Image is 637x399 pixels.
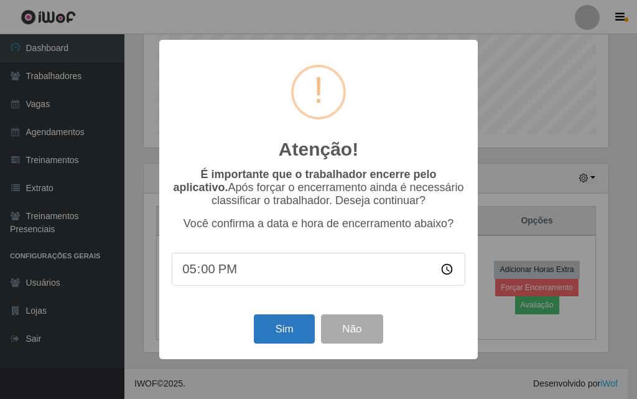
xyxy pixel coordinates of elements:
[279,138,358,161] h2: Atenção!
[321,314,383,344] button: Não
[172,168,465,207] p: Após forçar o encerramento ainda é necessário classificar o trabalhador. Deseja continuar?
[173,168,436,194] b: É importante que o trabalhador encerre pelo aplicativo.
[254,314,314,344] button: Sim
[172,217,465,230] p: Você confirma a data e hora de encerramento abaixo?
